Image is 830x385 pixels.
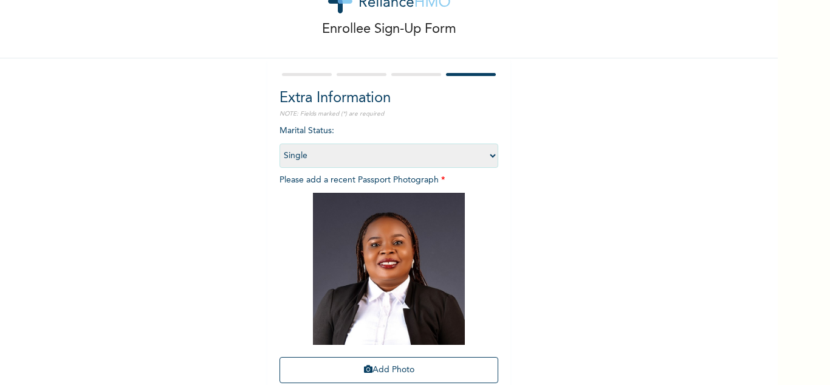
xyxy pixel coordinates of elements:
[280,109,498,119] p: NOTE: Fields marked (*) are required
[313,193,465,345] img: Crop
[322,19,456,40] p: Enrollee Sign-Up Form
[280,88,498,109] h2: Extra Information
[280,357,498,383] button: Add Photo
[280,127,498,160] span: Marital Status :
